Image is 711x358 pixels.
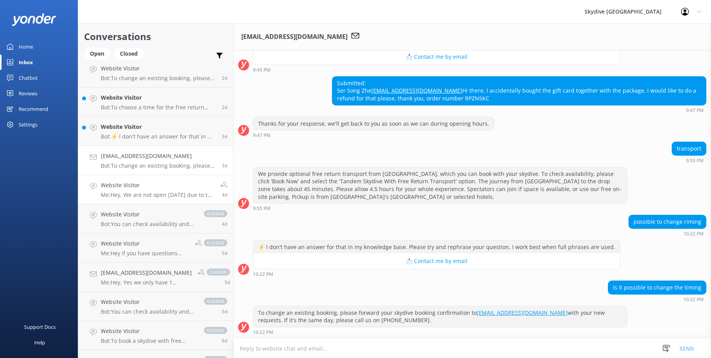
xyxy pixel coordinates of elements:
div: Help [34,335,45,350]
span: Aug 29 2025 09:19am (UTC +12:00) Pacific/Auckland [222,337,227,344]
h4: Website Visitor [101,181,214,190]
span: closed [204,239,227,246]
a: Website VisitorBot:You can check availability and book your skydiving experience on our website b... [78,292,233,321]
span: closed [204,210,227,217]
span: closed [204,327,227,334]
div: Aug 31 2025 10:22pm (UTC +12:00) Pacific/Auckland [608,297,706,302]
strong: 9:47 PM [253,133,270,138]
span: Aug 30 2025 07:31pm (UTC +12:00) Pacific/Auckland [222,221,227,227]
div: Open [84,48,110,60]
div: Home [19,39,33,54]
strong: 10:22 PM [683,297,704,302]
span: Sep 01 2025 09:37pm (UTC +12:00) Pacific/Auckland [222,75,227,81]
div: is it possible to change the timing [608,281,706,294]
p: Bot: You can check availability and book your skydiving experience on our website by clicking 'Bo... [101,308,196,315]
h4: Website Visitor [101,239,189,248]
div: We provide optional free return transport from [GEOGRAPHIC_DATA], which you can book with your sk... [253,167,627,203]
p: Bot: To change an existing booking, please forward your skydive booking confirmation to [EMAIL_AD... [101,75,216,82]
strong: 10:22 PM [253,330,273,335]
div: To change an existing booking, please forward your skydive booking confirmation to with your new ... [253,306,627,327]
strong: 10:22 PM [253,272,273,277]
p: Me: Hey, We are not open [DATE] due to the weather. Feel free to give us a call again as the phon... [101,191,214,198]
img: yonder-white-logo.png [12,13,56,26]
div: transport [672,142,706,155]
p: Bot: To choose a time for the free return transport from [GEOGRAPHIC_DATA], click 'Book Now' and ... [101,104,216,111]
h4: Website Visitor [101,327,196,335]
h2: Conversations [84,29,227,44]
div: Aug 31 2025 09:47pm (UTC +12:00) Pacific/Auckland [253,132,494,138]
a: [EMAIL_ADDRESS][DOMAIN_NAME]Me:Hey, Yes we only have 1 shuttle service per day at the moment as w... [78,263,233,292]
div: Recommend [19,101,48,117]
a: Website VisitorBot:You can check availability and book your skydiving experience on our website b... [78,204,233,233]
h4: Website Visitor [101,123,216,131]
a: [EMAIL_ADDRESS][DOMAIN_NAME] [371,87,462,94]
button: 📩 Contact me by email [253,253,620,269]
strong: 10:22 PM [683,232,704,236]
span: Sep 01 2025 08:55pm (UTC +12:00) Pacific/Auckland [222,104,227,111]
div: Aug 31 2025 09:55pm (UTC +12:00) Pacific/Auckland [253,205,627,211]
strong: 9:45 PM [253,68,270,72]
div: Aug 31 2025 10:22pm (UTC +12:00) Pacific/Auckland [253,329,627,335]
a: Website VisitorBot:To book a skydive with free return pickup from [GEOGRAPHIC_DATA], select the p... [78,321,233,350]
div: Thanks for your response, we'll get back to you as soon as we can during opening hours. [253,117,494,130]
span: Aug 30 2025 08:41am (UTC +12:00) Pacific/Auckland [225,279,230,286]
button: 📩 Contact me by email [253,49,620,65]
a: Open [84,49,114,58]
div: Settings [19,117,37,132]
span: Aug 31 2025 10:47pm (UTC +12:00) Pacific/Auckland [222,133,227,140]
p: Me: Hey if you have questions about a high altitude endorsement, please send us an email or give ... [101,250,189,257]
p: Bot: You can check availability and book your skydiving experience on our website by clicking 'Bo... [101,221,196,228]
div: Inbox [19,54,33,70]
div: Aug 31 2025 09:45pm (UTC +12:00) Pacific/Auckland [253,67,620,72]
span: Aug 29 2025 06:55pm (UTC +12:00) Pacific/Auckland [222,308,227,315]
h4: Website Visitor [101,298,196,306]
span: Aug 31 2025 09:29am (UTC +12:00) Pacific/Auckland [222,191,227,198]
h4: Website Visitor [101,64,216,73]
p: Bot: To book a skydive with free return pickup from [GEOGRAPHIC_DATA], select the pickup option w... [101,337,196,344]
a: [EMAIL_ADDRESS][DOMAIN_NAME] [477,309,568,316]
div: Submitted: Ser Song Zhe Hi there, I accidentally bought the gift card together with the package, ... [332,77,706,105]
a: Website VisitorMe:Hey if you have questions about a high altitude endorsement, please send us an ... [78,233,233,263]
strong: 9:55 PM [686,158,704,163]
div: possible to change riming [629,215,706,228]
span: Aug 30 2025 08:42am (UTC +12:00) Pacific/Auckland [222,250,227,256]
h4: Website Visitor [101,210,196,219]
p: Bot: ⚡ I don't have an answer for that in my knowledge base. Please try and rephrase your questio... [101,133,216,140]
a: Website VisitorBot:⚡ I don't have an answer for that in my knowledge base. Please try and rephras... [78,117,233,146]
div: Chatbot [19,70,38,86]
a: Website VisitorBot:To choose a time for the free return transport from [GEOGRAPHIC_DATA], click '... [78,88,233,117]
div: Aug 31 2025 10:22pm (UTC +12:00) Pacific/Auckland [628,231,706,236]
p: Bot: To change an existing booking, please forward your skydive booking confirmation to [EMAIL_AD... [101,162,216,169]
div: Reviews [19,86,37,101]
div: Aug 31 2025 09:47pm (UTC +12:00) Pacific/Auckland [332,107,706,113]
h3: [EMAIL_ADDRESS][DOMAIN_NAME] [241,32,348,42]
span: closed [207,268,230,276]
div: Support Docs [24,319,56,335]
div: Aug 31 2025 09:55pm (UTC +12:00) Pacific/Auckland [672,158,706,163]
strong: 9:55 PM [253,206,270,211]
p: Me: Hey, Yes we only have 1 shuttle service per day at the moment as we are in our quieter season... [101,279,192,286]
h4: [EMAIL_ADDRESS][DOMAIN_NAME] [101,152,216,160]
a: Website VisitorBot:To change an existing booking, please forward your skydive booking confirmatio... [78,58,233,88]
a: Closed [114,49,147,58]
strong: 9:47 PM [686,108,704,113]
div: Closed [114,48,144,60]
a: [EMAIL_ADDRESS][DOMAIN_NAME]Bot:To change an existing booking, please forward your skydive bookin... [78,146,233,175]
h4: Website Visitor [101,93,216,102]
span: Aug 31 2025 10:22pm (UTC +12:00) Pacific/Auckland [222,162,227,169]
span: closed [204,298,227,305]
h4: [EMAIL_ADDRESS][DOMAIN_NAME] [101,268,192,277]
div: ⚡ I don't have an answer for that in my knowledge base. Please try and rephrase your question, I ... [253,240,620,254]
div: Aug 31 2025 10:22pm (UTC +12:00) Pacific/Auckland [253,271,620,277]
a: Website VisitorMe:Hey, We are not open [DATE] due to the weather. Feel free to give us a call aga... [78,175,233,204]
